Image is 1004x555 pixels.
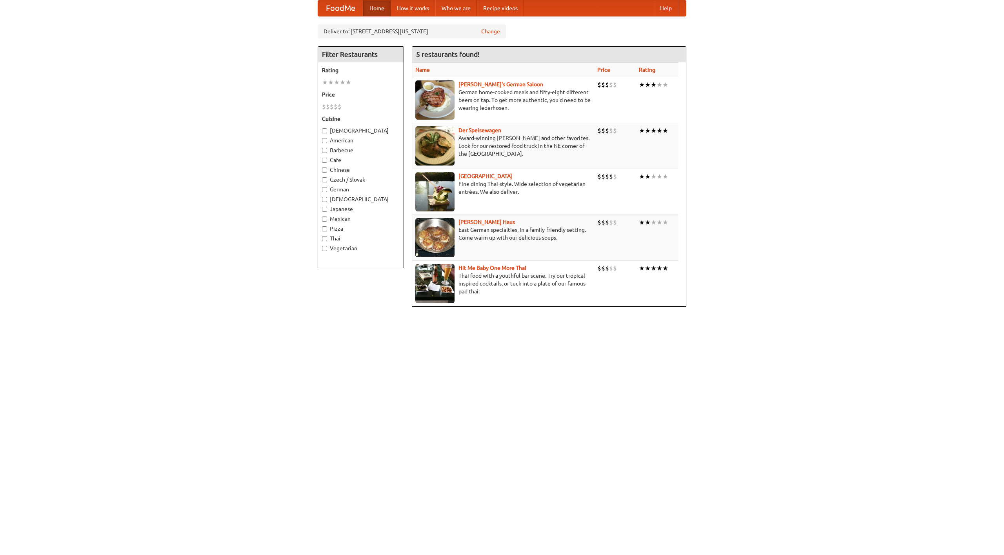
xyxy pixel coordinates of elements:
li: ★ [657,218,662,227]
p: German home-cooked meals and fifty-eight different beers on tap. To get more authentic, you'd nee... [415,88,591,112]
a: Home [363,0,391,16]
label: Thai [322,235,400,242]
input: Mexican [322,217,327,222]
a: Der Speisewagen [458,127,501,133]
input: Japanese [322,207,327,212]
label: Vegetarian [322,244,400,252]
li: $ [605,264,609,273]
label: Barbecue [322,146,400,154]
a: Price [597,67,610,73]
li: $ [613,126,617,135]
li: $ [605,218,609,227]
a: FoodMe [318,0,363,16]
li: ★ [639,218,645,227]
li: $ [609,80,613,89]
li: ★ [657,80,662,89]
li: ★ [639,126,645,135]
li: $ [609,126,613,135]
h4: Filter Restaurants [318,47,404,62]
p: Thai food with a youthful bar scene. Try our tropical inspired cocktails, or tuck into a plate of... [415,272,591,295]
li: ★ [662,218,668,227]
li: ★ [657,126,662,135]
ng-pluralize: 5 restaurants found! [416,51,480,58]
label: Japanese [322,205,400,213]
li: ★ [651,218,657,227]
li: $ [605,172,609,181]
div: Deliver to: [STREET_ADDRESS][US_STATE] [318,24,506,38]
li: ★ [322,78,328,87]
li: ★ [657,264,662,273]
p: East German specialties, in a family-friendly setting. Come warm up with our delicious soups. [415,226,591,242]
li: $ [322,102,326,111]
li: ★ [346,78,351,87]
li: ★ [340,78,346,87]
img: speisewagen.jpg [415,126,455,166]
li: ★ [662,264,668,273]
h5: Price [322,91,400,98]
li: $ [613,172,617,181]
a: [PERSON_NAME] Haus [458,219,515,225]
label: Cafe [322,156,400,164]
label: Mexican [322,215,400,223]
li: $ [609,264,613,273]
li: $ [613,264,617,273]
a: Name [415,67,430,73]
li: $ [601,126,605,135]
input: [DEMOGRAPHIC_DATA] [322,197,327,202]
li: ★ [657,172,662,181]
li: ★ [334,78,340,87]
a: Recipe videos [477,0,524,16]
li: $ [338,102,342,111]
input: American [322,138,327,143]
li: $ [609,172,613,181]
li: ★ [651,172,657,181]
a: [PERSON_NAME]'s German Saloon [458,81,543,87]
label: [DEMOGRAPHIC_DATA] [322,127,400,135]
input: [DEMOGRAPHIC_DATA] [322,128,327,133]
li: ★ [328,78,334,87]
li: $ [613,80,617,89]
input: Barbecue [322,148,327,153]
input: German [322,187,327,192]
label: Pizza [322,225,400,233]
h5: Rating [322,66,400,74]
li: $ [601,172,605,181]
li: $ [334,102,338,111]
img: kohlhaus.jpg [415,218,455,257]
li: $ [326,102,330,111]
li: $ [601,80,605,89]
li: $ [597,80,601,89]
li: ★ [662,172,668,181]
a: Who we are [435,0,477,16]
li: $ [601,218,605,227]
li: ★ [645,172,651,181]
li: ★ [645,264,651,273]
li: $ [605,80,609,89]
li: $ [613,218,617,227]
input: Cafe [322,158,327,163]
img: babythai.jpg [415,264,455,303]
li: ★ [645,218,651,227]
input: Chinese [322,167,327,173]
label: German [322,186,400,193]
li: $ [597,264,601,273]
li: ★ [662,126,668,135]
b: Hit Me Baby One More Thai [458,265,526,271]
a: Change [481,27,500,35]
li: $ [609,218,613,227]
a: Rating [639,67,655,73]
label: Czech / Slovak [322,176,400,184]
li: ★ [651,264,657,273]
b: [GEOGRAPHIC_DATA] [458,173,512,179]
li: $ [330,102,334,111]
input: Czech / Slovak [322,177,327,182]
p: Fine dining Thai-style. Wide selection of vegetarian entrées. We also deliver. [415,180,591,196]
input: Pizza [322,226,327,231]
li: ★ [639,264,645,273]
li: ★ [651,126,657,135]
li: ★ [645,80,651,89]
h5: Cuisine [322,115,400,123]
li: $ [605,126,609,135]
